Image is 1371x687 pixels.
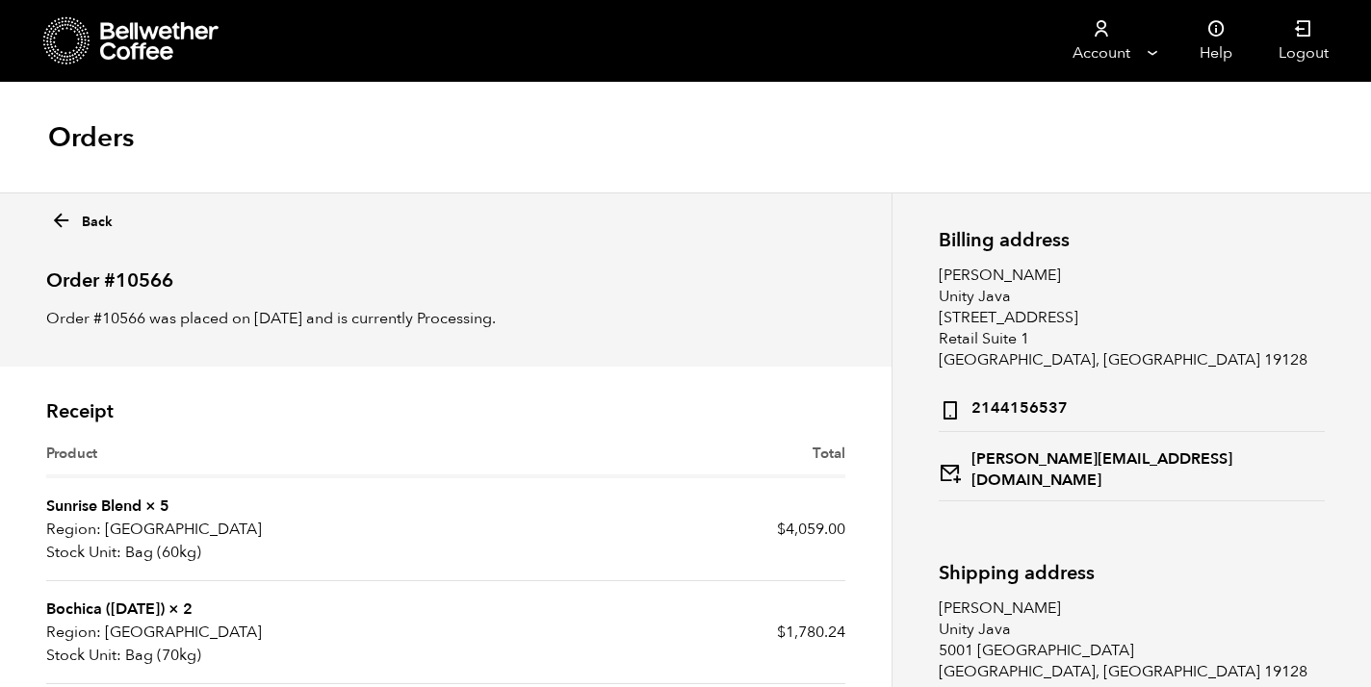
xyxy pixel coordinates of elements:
strong: Stock Unit: [46,541,121,564]
span: $ [777,622,786,643]
h2: Order #10566 [46,253,845,293]
strong: Region: [46,518,101,541]
h2: Receipt [46,400,845,423]
strong: × 5 [145,496,169,517]
bdi: 4,059.00 [777,519,845,540]
span: $ [777,519,786,540]
strong: × 2 [168,598,193,620]
p: [GEOGRAPHIC_DATA] [46,518,446,541]
th: Product [46,443,446,478]
strong: Stock Unit: [46,644,121,667]
h2: Billing address [939,229,1325,251]
strong: [PERSON_NAME][EMAIL_ADDRESS][DOMAIN_NAME] [939,448,1325,491]
p: Bag (60kg) [46,541,446,564]
a: Sunrise Blend [46,496,142,517]
p: Order #10566 was placed on [DATE] and is currently Processing. [46,307,845,330]
a: Bochica ([DATE]) [46,598,165,620]
strong: Region: [46,621,101,644]
th: Total [446,443,845,478]
a: Back [50,204,113,232]
h2: Shipping address [939,562,1325,584]
h1: Orders [48,120,134,155]
strong: 2144156537 [939,394,1068,421]
p: Bag (70kg) [46,644,446,667]
p: [GEOGRAPHIC_DATA] [46,621,446,644]
bdi: 1,780.24 [777,622,845,643]
address: [PERSON_NAME] Unity Java [STREET_ADDRESS] Retail Suite 1 [GEOGRAPHIC_DATA], [GEOGRAPHIC_DATA] 19128 [939,265,1325,501]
